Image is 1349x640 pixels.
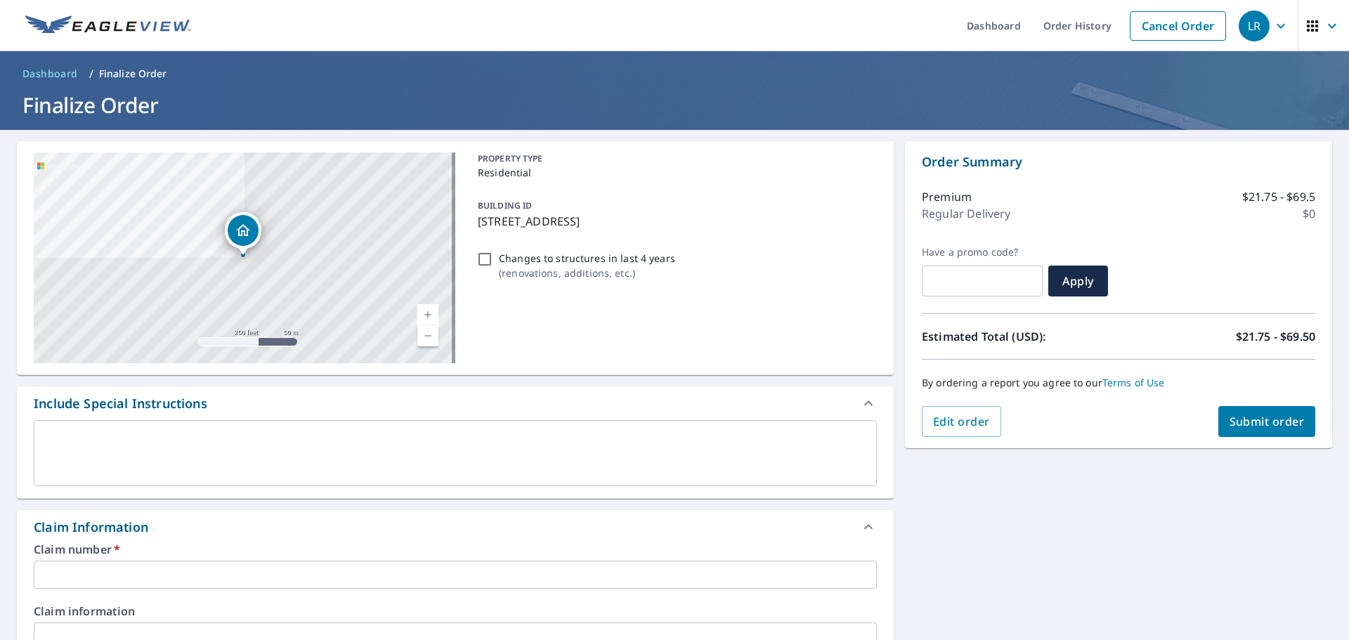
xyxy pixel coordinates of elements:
[1130,11,1226,41] a: Cancel Order
[89,65,93,82] li: /
[34,606,877,617] label: Claim information
[1242,188,1315,205] p: $21.75 - $69.5
[478,200,532,211] p: BUILDING ID
[499,266,675,280] p: ( renovations, additions, etc. )
[922,377,1315,389] p: By ordering a report you agree to our
[922,246,1043,259] label: Have a promo code?
[922,152,1315,171] p: Order Summary
[478,165,871,180] p: Residential
[225,212,261,256] div: Dropped pin, building 1, Residential property, 7 Skytop Dr Denville, NJ 07834
[17,91,1332,119] h1: Finalize Order
[17,63,1332,85] nav: breadcrumb
[1060,273,1097,289] span: Apply
[1230,414,1305,429] span: Submit order
[34,394,207,413] div: Include Special Instructions
[1236,328,1315,345] p: $21.75 - $69.50
[1303,205,1315,222] p: $0
[34,518,148,537] div: Claim Information
[478,152,871,165] p: PROPERTY TYPE
[17,386,894,420] div: Include Special Instructions
[922,328,1119,345] p: Estimated Total (USD):
[17,510,894,544] div: Claim Information
[1048,266,1108,296] button: Apply
[22,67,78,81] span: Dashboard
[17,63,84,85] a: Dashboard
[417,304,438,325] a: Current Level 17, Zoom In
[1218,406,1316,437] button: Submit order
[1102,376,1165,389] a: Terms of Use
[25,15,191,37] img: EV Logo
[34,544,877,555] label: Claim number
[478,213,871,230] p: [STREET_ADDRESS]
[933,414,990,429] span: Edit order
[499,251,675,266] p: Changes to structures in last 4 years
[922,205,1010,222] p: Regular Delivery
[99,67,167,81] p: Finalize Order
[417,325,438,346] a: Current Level 17, Zoom Out
[922,406,1001,437] button: Edit order
[1239,11,1270,41] div: LR
[922,188,972,205] p: Premium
